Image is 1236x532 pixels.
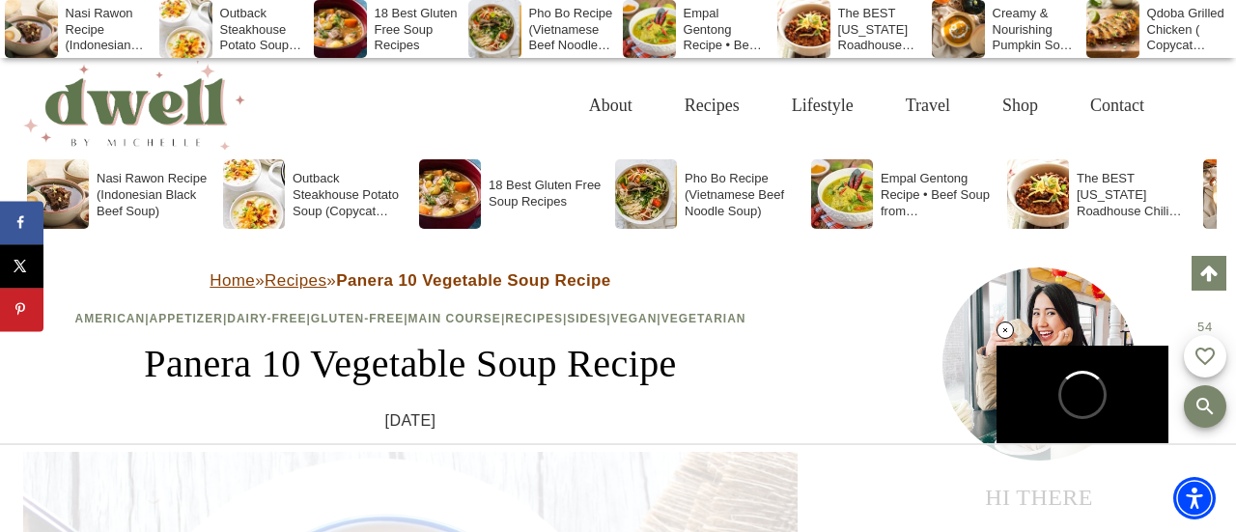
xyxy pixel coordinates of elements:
[505,312,563,325] a: Recipes
[766,74,880,137] a: Lifestyle
[408,312,501,325] a: Main Course
[1173,477,1216,519] div: Accessibility Menu
[267,445,969,532] iframe: Advertisement
[611,312,658,325] a: Vegan
[311,312,404,325] a: Gluten-Free
[210,271,610,290] span: » »
[23,335,798,393] h1: Panera 10 Vegetable Soup Recipe
[75,312,746,325] span: | | | | | | | |
[265,271,326,290] a: Recipes
[385,408,436,434] time: [DATE]
[659,74,766,137] a: Recipes
[227,312,306,325] a: Dairy-Free
[661,312,746,325] a: Vegetarian
[75,312,146,325] a: American
[336,271,611,290] strong: Panera 10 Vegetable Soup Recipe
[150,312,223,325] a: Appetizer
[976,74,1064,137] a: Shop
[210,271,255,290] a: Home
[1064,74,1170,137] a: Contact
[23,61,245,150] img: DWELL by michelle
[1192,256,1226,291] a: Scroll to top
[563,74,1170,137] nav: Primary Navigation
[880,74,976,137] a: Travel
[567,312,606,325] a: Sides
[563,74,659,137] a: About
